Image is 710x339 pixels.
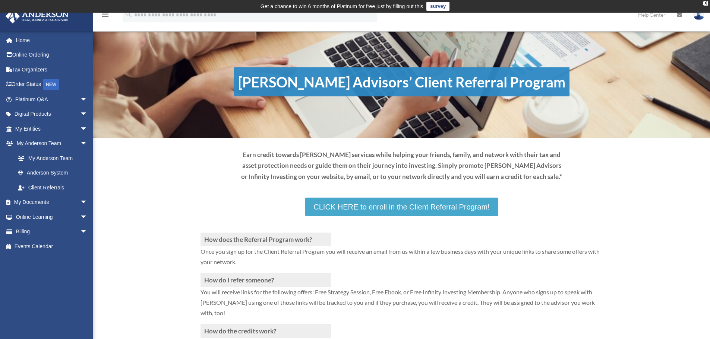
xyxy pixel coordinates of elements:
i: search [124,10,133,18]
a: Order StatusNEW [5,77,99,92]
span: arrow_drop_down [80,121,95,137]
p: Once you sign up for the Client Referral Program you will receive an email from us within a few b... [201,246,603,273]
a: My Entitiesarrow_drop_down [5,121,99,136]
a: menu [101,13,110,19]
a: Platinum Q&Aarrow_drop_down [5,92,99,107]
span: arrow_drop_down [80,92,95,107]
span: arrow_drop_down [80,224,95,240]
span: arrow_drop_down [80,195,95,210]
a: Billingarrow_drop_down [5,224,99,239]
a: Online Learningarrow_drop_down [5,210,99,224]
a: Events Calendar [5,239,99,254]
div: close [703,1,708,6]
i: menu [101,10,110,19]
a: My Anderson Teamarrow_drop_down [5,136,99,151]
div: NEW [43,79,59,90]
a: My Documentsarrow_drop_down [5,195,99,210]
span: arrow_drop_down [80,136,95,151]
a: My Anderson Team [10,151,99,166]
div: Get a chance to win 6 months of Platinum for free just by filling out this [261,2,423,11]
span: arrow_drop_down [80,107,95,122]
h1: [PERSON_NAME] Advisors’ Client Referral Program [234,67,569,96]
h3: How do the credits work? [201,324,331,338]
p: Earn credit towards [PERSON_NAME] services while helping your friends, family, and network with t... [241,149,563,182]
a: CLICK HERE to enroll in the Client Referral Program! [305,198,498,216]
a: Anderson System [10,166,99,180]
h3: How do I refer someone? [201,273,331,287]
img: User Pic [693,9,704,20]
img: Anderson Advisors Platinum Portal [3,9,71,23]
h3: How does the Referral Program work? [201,233,331,246]
p: You will receive links for the following offers: Free Strategy Session, Free Ebook, or Free Infin... [201,287,603,324]
a: Digital Productsarrow_drop_down [5,107,99,122]
a: Home [5,33,99,48]
span: arrow_drop_down [80,210,95,225]
a: Online Ordering [5,48,99,63]
a: survey [426,2,449,11]
a: Tax Organizers [5,62,99,77]
a: Client Referrals [10,180,95,195]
